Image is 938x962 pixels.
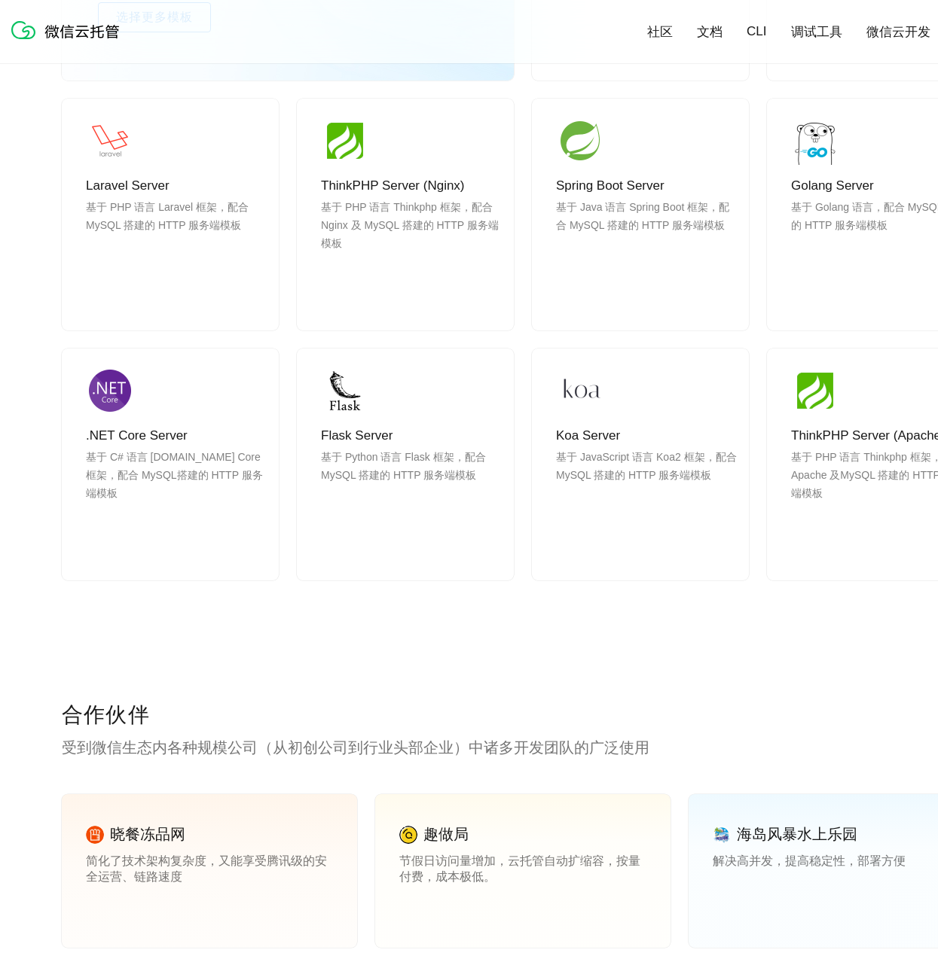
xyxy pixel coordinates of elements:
[321,177,502,195] p: ThinkPHP Server (Nginx)
[747,24,766,39] a: CLI
[697,23,723,41] a: 文档
[556,448,737,520] p: 基于 JavaScript 语言 Koa2 框架，配合 MySQL 搭建的 HTTP 服务端模板
[321,198,502,270] p: 基于 PHP 语言 Thinkphp 框架，配合 Nginx 及 MySQL 搭建的 HTTP 服务端模板
[399,854,646,884] p: 节假日访问量增加，云托管自动扩缩容，按量付费，成本极低。
[866,23,930,41] a: 微信云开发
[791,23,842,41] a: 调试工具
[86,198,267,270] p: 基于 PHP 语言 Laravel 框架，配合 MySQL 搭建的 HTTP 服务端模板
[556,427,737,445] p: Koa Server
[321,448,502,520] p: 基于 Python 语言 Flask 框架，配合 MySQL 搭建的 HTTP 服务端模板
[647,23,673,41] a: 社区
[556,177,737,195] p: Spring Boot Server
[86,427,267,445] p: .NET Core Server
[86,448,267,520] p: 基于 C# 语言 [DOMAIN_NAME] Core 框架，配合 MySQL搭建的 HTTP 服务端模板
[737,824,857,845] p: 海岛风暴水上乐园
[110,824,185,845] p: 晓餐冻品网
[556,198,737,270] p: 基于 Java 语言 Spring Boot 框架，配合 MySQL 搭建的 HTTP 服务端模板
[86,177,267,195] p: Laravel Server
[321,427,502,445] p: Flask Server
[86,854,333,884] p: 简化了技术架构复杂度，又能享受腾讯级的安全运营、链路速度
[8,35,129,47] a: 微信云托管
[423,824,469,845] p: 趣做局
[8,15,129,45] img: 微信云托管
